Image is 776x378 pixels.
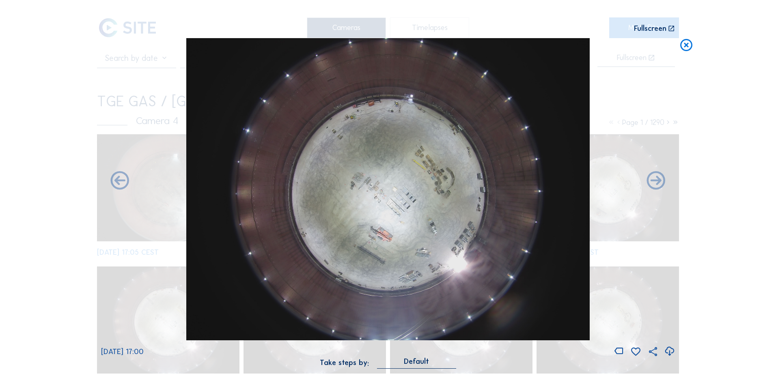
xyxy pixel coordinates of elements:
[320,359,369,366] div: Take steps by:
[101,347,144,356] span: [DATE] 17:00
[377,358,456,369] div: Default
[645,170,667,193] i: Back
[404,358,429,365] div: Default
[109,170,131,193] i: Forward
[634,25,666,32] div: Fullscreen
[186,38,590,341] img: Image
